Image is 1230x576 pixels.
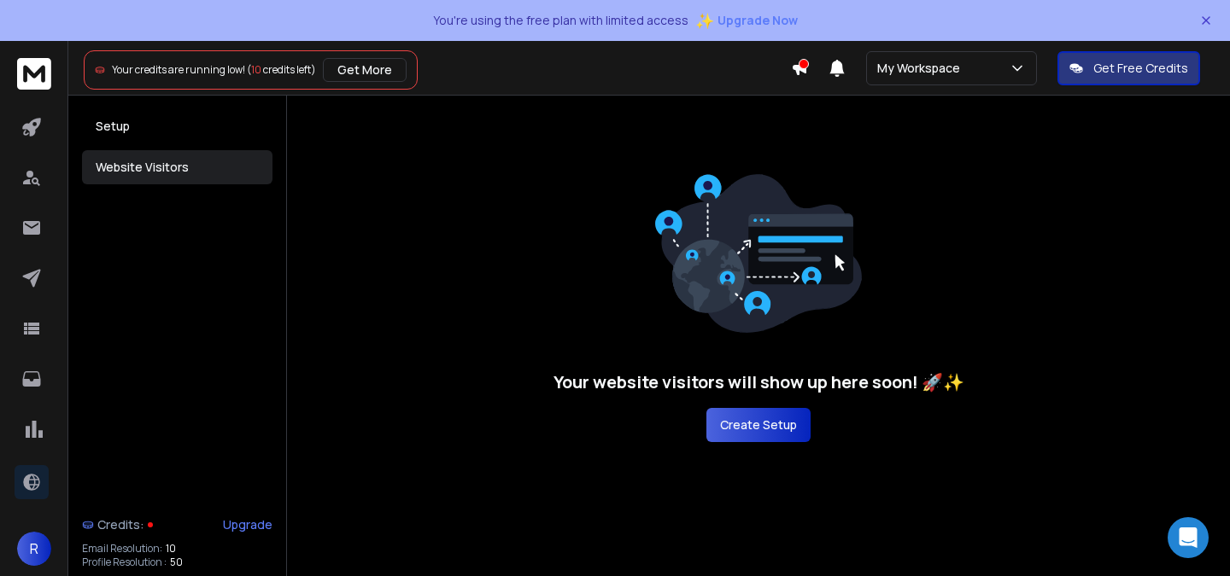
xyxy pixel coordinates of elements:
button: R [17,532,51,566]
span: ✨ [695,9,714,32]
span: ( credits left) [247,62,316,77]
p: You're using the free plan with limited access [433,12,688,29]
button: Get Free Credits [1057,51,1200,85]
span: Your credits are running low! [112,62,245,77]
div: Upgrade [223,516,272,533]
span: 50 [170,556,183,569]
button: Website Visitors [82,150,272,184]
div: Open Intercom Messenger [1168,517,1209,558]
button: ✨Upgrade Now [695,3,798,38]
span: 10 [251,62,261,77]
p: Email Resolution: [82,542,162,556]
span: Upgrade Now [717,12,798,29]
button: Get More [323,58,407,82]
p: Profile Resolution : [82,556,167,569]
span: 10 [166,542,176,556]
a: Credits:Upgrade [82,508,272,542]
button: Create Setup [706,408,811,442]
h3: Your website visitors will show up here soon! 🚀✨ [553,370,964,394]
p: My Workspace [877,60,967,77]
button: Setup [82,109,272,143]
span: Credits: [97,516,144,533]
p: Get Free Credits [1093,60,1188,77]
